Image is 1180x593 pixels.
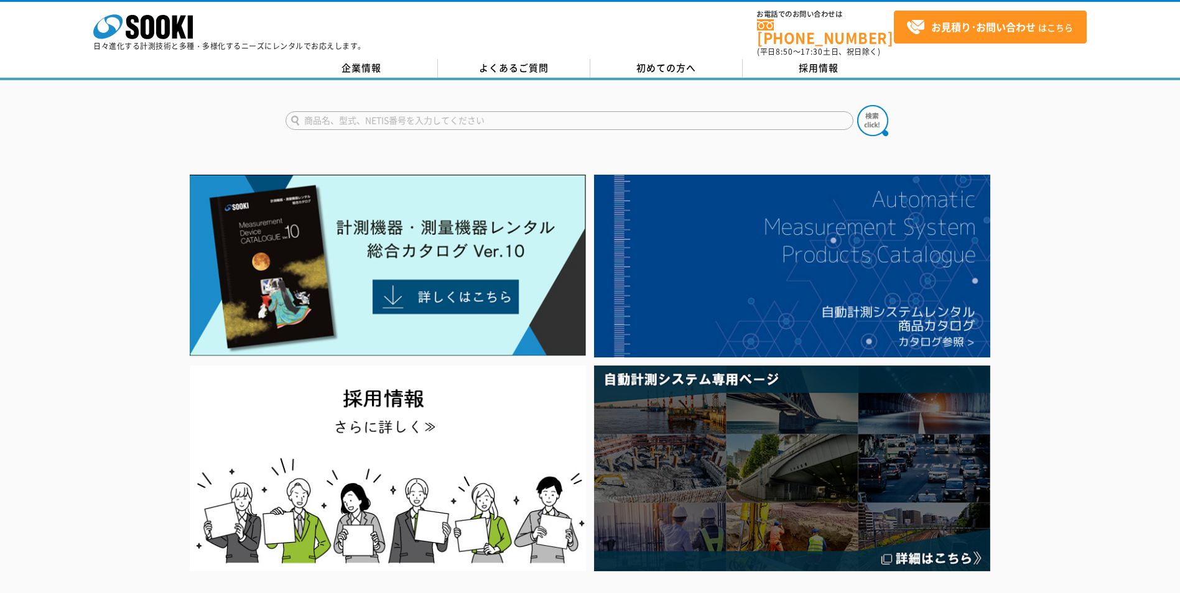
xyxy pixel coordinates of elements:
span: (平日 ～ 土日、祝日除く) [757,46,880,57]
a: お見積り･お問い合わせはこちら [894,11,1087,44]
span: 初めての方へ [636,61,696,75]
a: 企業情報 [286,59,438,78]
a: 採用情報 [743,59,895,78]
span: はこちら [906,18,1073,37]
span: 8:50 [776,46,793,57]
a: [PHONE_NUMBER] [757,19,894,45]
img: btn_search.png [857,105,888,136]
img: SOOKI recruit [190,365,586,571]
img: 自動計測システムカタログ [594,175,990,357]
strong: お見積り･お問い合わせ [931,19,1036,34]
img: Catalog Ver10 [190,175,586,356]
input: 商品名、型式、NETIS番号を入力してください [286,111,853,130]
p: 日々進化する計測技術と多種・多様化するニーズにレンタルでお応えします。 [93,42,366,50]
a: よくあるご質問 [438,59,590,78]
span: お電話でのお問い合わせは [757,11,894,18]
img: 自動計測システム専用ページ [594,365,990,571]
a: 初めての方へ [590,59,743,78]
span: 17:30 [801,46,823,57]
